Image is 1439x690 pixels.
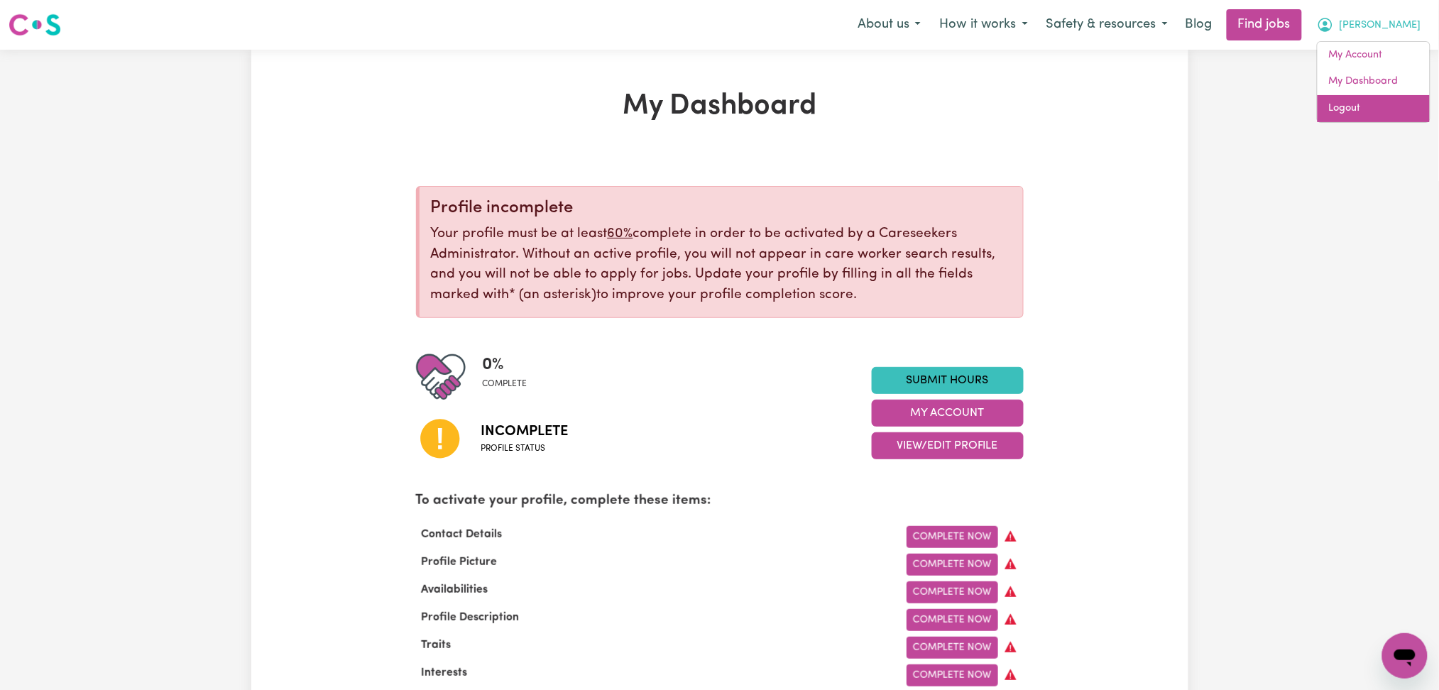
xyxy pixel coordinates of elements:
[431,224,1012,306] p: Your profile must be at least complete in order to be activated by a Careseekers Administrator. W...
[416,529,508,540] span: Contact Details
[1227,9,1302,40] a: Find jobs
[1308,10,1430,40] button: My Account
[9,9,61,41] a: Careseekers logo
[9,12,61,38] img: Careseekers logo
[1317,41,1430,123] div: My Account
[907,581,998,603] a: Complete Now
[1177,9,1221,40] a: Blog
[1382,633,1428,679] iframe: Button to launch messaging window
[930,10,1037,40] button: How it works
[907,609,998,631] a: Complete Now
[907,664,998,686] a: Complete Now
[907,554,998,576] a: Complete Now
[1318,42,1430,69] a: My Account
[416,89,1024,124] h1: My Dashboard
[1037,10,1177,40] button: Safety & resources
[483,352,539,402] div: Profile completeness: 0%
[481,421,569,442] span: Incomplete
[416,557,503,568] span: Profile Picture
[416,640,457,651] span: Traits
[510,288,597,302] span: an asterisk
[608,227,633,241] u: 60%
[481,442,569,455] span: Profile status
[1318,68,1430,95] a: My Dashboard
[1318,95,1430,122] a: Logout
[1340,18,1421,33] span: [PERSON_NAME]
[907,637,998,659] a: Complete Now
[416,667,474,679] span: Interests
[416,491,1024,512] p: To activate your profile, complete these items:
[907,526,998,548] a: Complete Now
[872,400,1024,427] button: My Account
[872,432,1024,459] button: View/Edit Profile
[416,584,494,596] span: Availabilities
[483,352,527,378] span: 0 %
[416,612,525,623] span: Profile Description
[872,367,1024,394] a: Submit Hours
[483,378,527,390] span: complete
[431,198,1012,219] div: Profile incomplete
[848,10,930,40] button: About us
